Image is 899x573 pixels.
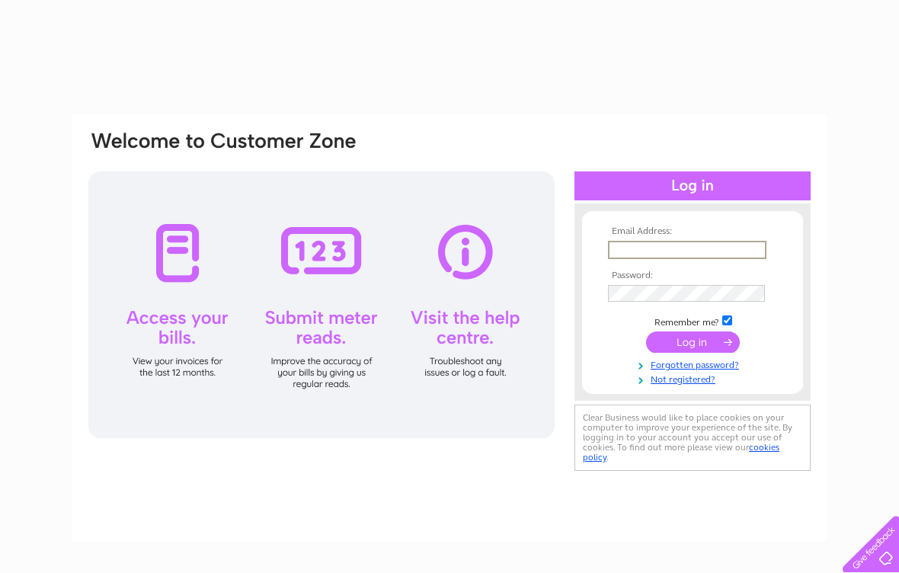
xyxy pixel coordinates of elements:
a: Forgotten password? [608,357,781,371]
td: Remember me? [604,313,781,328]
input: Submit [646,331,740,353]
div: Clear Business would like to place cookies on your computer to improve your experience of the sit... [574,405,811,471]
a: cookies policy [583,442,779,463]
th: Email Address: [604,226,781,237]
a: Not registered? [608,371,781,386]
th: Password: [604,270,781,281]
